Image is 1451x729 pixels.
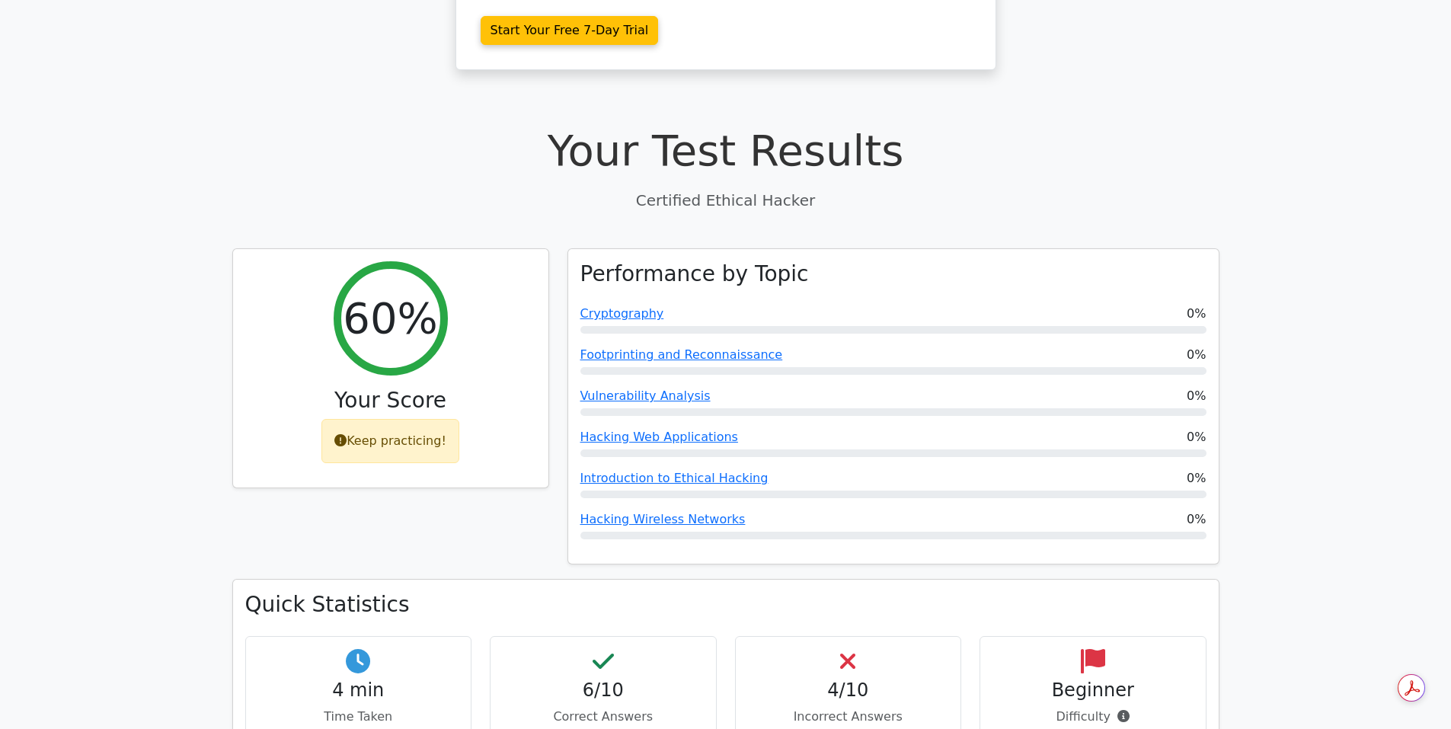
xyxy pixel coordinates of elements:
a: Start Your Free 7-Day Trial [481,16,659,45]
div: Keep practicing! [321,419,459,463]
span: 0% [1187,510,1206,529]
span: 0% [1187,346,1206,364]
a: Cryptography [580,306,664,321]
p: Time Taken [258,708,459,726]
a: Vulnerability Analysis [580,388,711,403]
span: 0% [1187,428,1206,446]
span: 0% [1187,469,1206,488]
span: 0% [1187,387,1206,405]
h3: Performance by Topic [580,261,809,287]
h1: Your Test Results [232,125,1219,176]
p: Incorrect Answers [748,708,949,726]
p: Certified Ethical Hacker [232,189,1219,212]
h4: 6/10 [503,679,704,702]
h3: Your Score [245,388,536,414]
h3: Quick Statistics [245,592,1207,618]
h4: 4/10 [748,679,949,702]
h4: Beginner [992,679,1194,702]
span: 0% [1187,305,1206,323]
a: Hacking Wireless Networks [580,512,746,526]
a: Hacking Web Applications [580,430,738,444]
h4: 4 min [258,679,459,702]
a: Introduction to Ethical Hacking [580,471,769,485]
p: Difficulty [992,708,1194,726]
p: Correct Answers [503,708,704,726]
h2: 60% [343,293,437,344]
a: Footprinting and Reconnaissance [580,347,783,362]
